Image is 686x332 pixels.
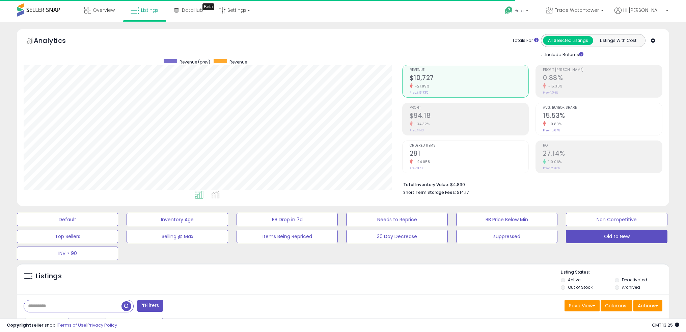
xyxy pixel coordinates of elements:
button: Default [17,213,118,226]
small: -21.89% [413,84,430,89]
h2: 0.88% [543,74,662,83]
small: Prev: $13,735 [410,91,428,95]
button: Columns [601,300,632,311]
small: -15.38% [546,84,562,89]
small: Prev: 12.92% [543,166,560,170]
small: Prev: 1.04% [543,91,558,95]
span: Revenue [410,68,529,72]
span: Help [515,8,524,14]
button: Old to New [566,230,667,243]
span: 2025-10-14 13:25 GMT [652,322,679,328]
button: Actions [633,300,662,311]
b: Total Inventory Value: [403,182,449,187]
button: Top Sellers [17,230,118,243]
span: Profit [410,106,529,110]
button: Non Competitive [566,213,667,226]
span: Ordered Items [410,144,529,148]
a: Privacy Policy [87,322,117,328]
small: -0.89% [546,122,561,127]
small: Prev: 15.67% [543,128,560,132]
span: Revenue [229,59,247,65]
div: Totals For [512,37,539,44]
button: BB Price Below Min [456,213,557,226]
strong: Copyright [7,322,31,328]
button: Save View [565,300,600,311]
small: -34.32% [413,122,430,127]
button: INV > 90 [17,247,118,260]
small: Prev: 370 [410,166,423,170]
span: Hi [PERSON_NAME] [623,7,664,14]
span: Listings [141,7,159,14]
button: BB Drop in 7d [237,213,338,226]
span: Columns [605,302,626,309]
label: Deactivated [622,277,647,283]
button: suppressed [456,230,557,243]
p: Listing States: [561,269,669,276]
span: DataHub [182,7,203,14]
button: Selling @ Max [127,230,228,243]
b: Short Term Storage Fees: [403,189,456,195]
label: Archived [622,284,640,290]
h2: 281 [410,150,529,159]
h2: $10,727 [410,74,529,83]
li: $4,830 [403,180,657,188]
span: Revenue (prev) [180,59,210,65]
button: Filters [137,300,163,312]
button: Listings With Cost [593,36,643,45]
h5: Analytics [34,36,79,47]
button: Items Being Repriced [237,230,338,243]
button: Inventory Age [127,213,228,226]
span: $14.17 [457,189,469,196]
span: Trade Watchtower [555,7,599,14]
h2: $94.18 [410,112,529,121]
div: seller snap | | [7,322,117,329]
div: Include Returns [536,50,592,58]
span: Profit [PERSON_NAME] [543,68,662,72]
a: Hi [PERSON_NAME] [614,7,668,22]
label: Active [568,277,580,283]
small: Prev: $143 [410,128,424,132]
span: ROI [543,144,662,148]
small: 110.06% [546,159,562,164]
label: Out of Stock [568,284,593,290]
span: Overview [93,7,115,14]
button: Needs to Reprice [346,213,447,226]
i: Get Help [504,6,513,15]
h2: 15.53% [543,112,662,121]
h5: Listings [36,272,62,281]
button: 30 Day Decrease [346,230,447,243]
a: Help [499,1,535,22]
h2: 27.14% [543,150,662,159]
button: All Selected Listings [543,36,593,45]
div: Tooltip anchor [202,3,214,10]
span: Avg. Buybox Share [543,106,662,110]
a: Terms of Use [58,322,86,328]
small: -24.05% [413,159,431,164]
